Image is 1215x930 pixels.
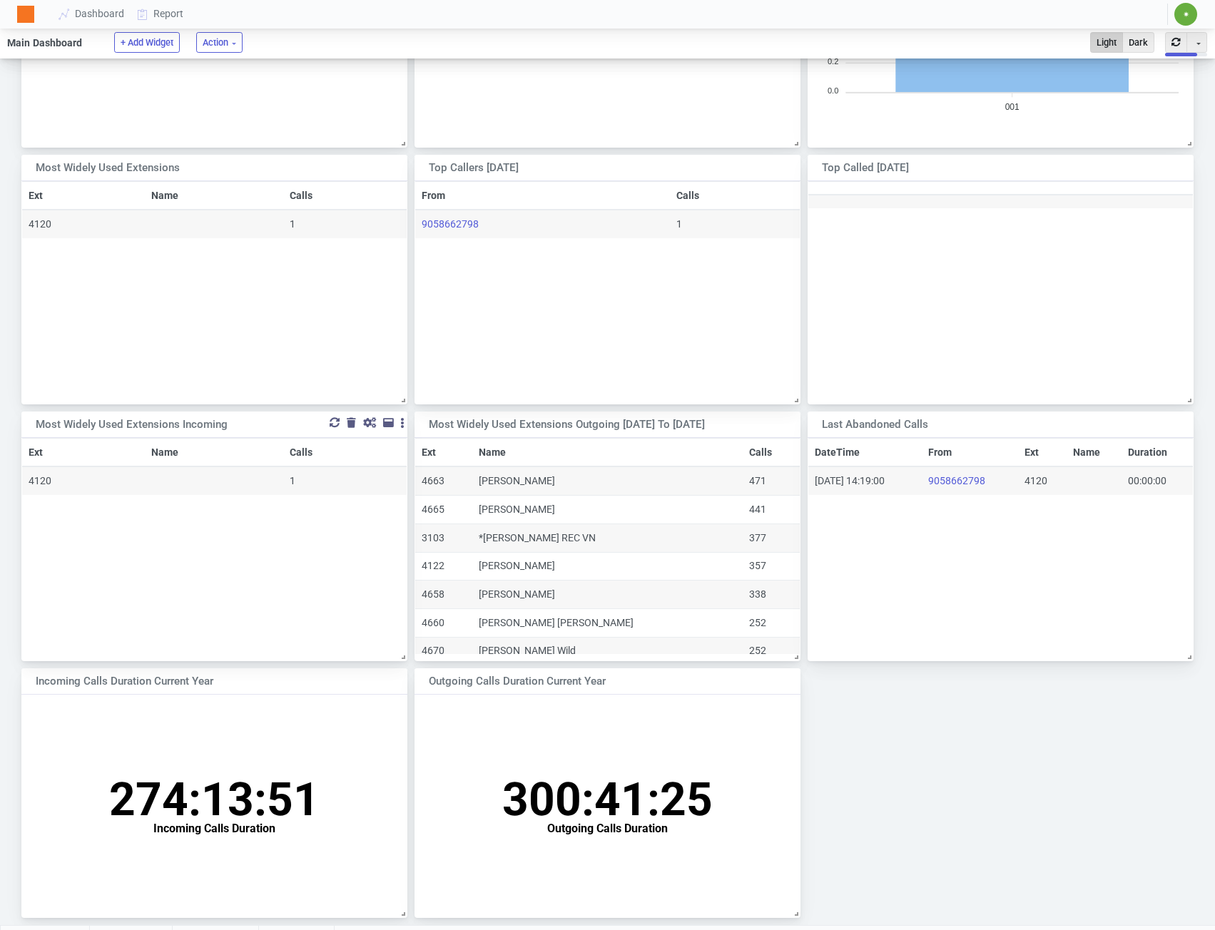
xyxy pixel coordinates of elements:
div: Top Callers [DATE] [429,160,751,176]
div: Incoming Calls Duration Current Year [36,673,357,690]
th: Name [146,438,284,466]
th: Ext [22,438,146,466]
td: 471 [743,466,800,495]
th: Calls [283,438,407,466]
th: From [922,438,1018,466]
th: Calls [743,438,800,466]
td: 1 [670,210,800,238]
button: Action [196,32,243,53]
td: 4122 [415,552,472,581]
td: 4660 [415,608,472,637]
td: [PERSON_NAME] [PERSON_NAME] [472,608,743,637]
td: 252 [743,608,800,637]
td: 441 [743,496,800,524]
td: 1 [283,210,407,238]
td: 4120 [22,466,146,495]
td: 1 [283,466,407,495]
th: Calls [283,181,407,210]
div: Most Widely Used Extensions Incoming [36,417,357,433]
span: 274:13:51 [109,773,320,827]
th: Duration [1122,438,1193,466]
tspan: 001 [1005,102,1020,112]
a: 9058662798 [928,475,985,486]
tspan: 0.0 [828,86,838,95]
td: 4120 [22,210,146,238]
span: 300:41:25 [502,773,713,827]
button: Dark [1122,32,1154,53]
td: 4665 [415,496,472,524]
td: [DATE] 14:19:00 [808,466,922,495]
td: 3103 [415,523,472,552]
div: Most Widely Used Extensions [36,160,357,176]
th: Ext [415,438,472,466]
td: [PERSON_NAME] [472,496,743,524]
span: ✷ [1183,10,1189,19]
th: From [415,181,670,210]
td: 4670 [415,637,472,665]
a: Dashboard [53,1,131,27]
div: Top Called [DATE] [822,160,1144,176]
td: 252 [743,637,800,665]
tspan: 0.2 [828,57,838,66]
a: Report [131,1,190,27]
td: [PERSON_NAME] [472,581,743,609]
td: 4663 [415,466,472,495]
th: Name [1067,438,1122,466]
div: Outgoing Calls Duration Current Year [429,673,751,690]
th: Name [472,438,743,466]
td: 4658 [415,581,472,609]
td: 00:00:00 [1122,466,1193,495]
th: Ext [1018,438,1067,466]
th: Name [146,181,284,210]
td: 377 [743,523,800,552]
td: 338 [743,581,800,609]
td: 4120 [1018,466,1067,495]
a: 9058662798 [422,218,479,230]
div: Most Widely Used Extensions Outgoing [DATE] to [DATE] [429,417,751,433]
th: Ext [22,181,146,210]
button: ✷ [1174,2,1198,26]
td: [PERSON_NAME] Wild [472,637,743,665]
button: Light [1090,32,1123,53]
td: [PERSON_NAME] [472,552,743,581]
td: [PERSON_NAME] [472,466,743,495]
div: Incoming Calls Duration [109,823,320,834]
td: *[PERSON_NAME] REC VN [472,523,743,552]
div: Last Abandoned Calls [822,417,1144,433]
td: 357 [743,552,800,581]
img: Logo [17,6,34,23]
div: Outgoing Calls Duration [502,823,713,834]
button: + Add Widget [114,32,180,53]
th: DateTime [808,438,922,466]
th: Calls [670,181,800,210]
